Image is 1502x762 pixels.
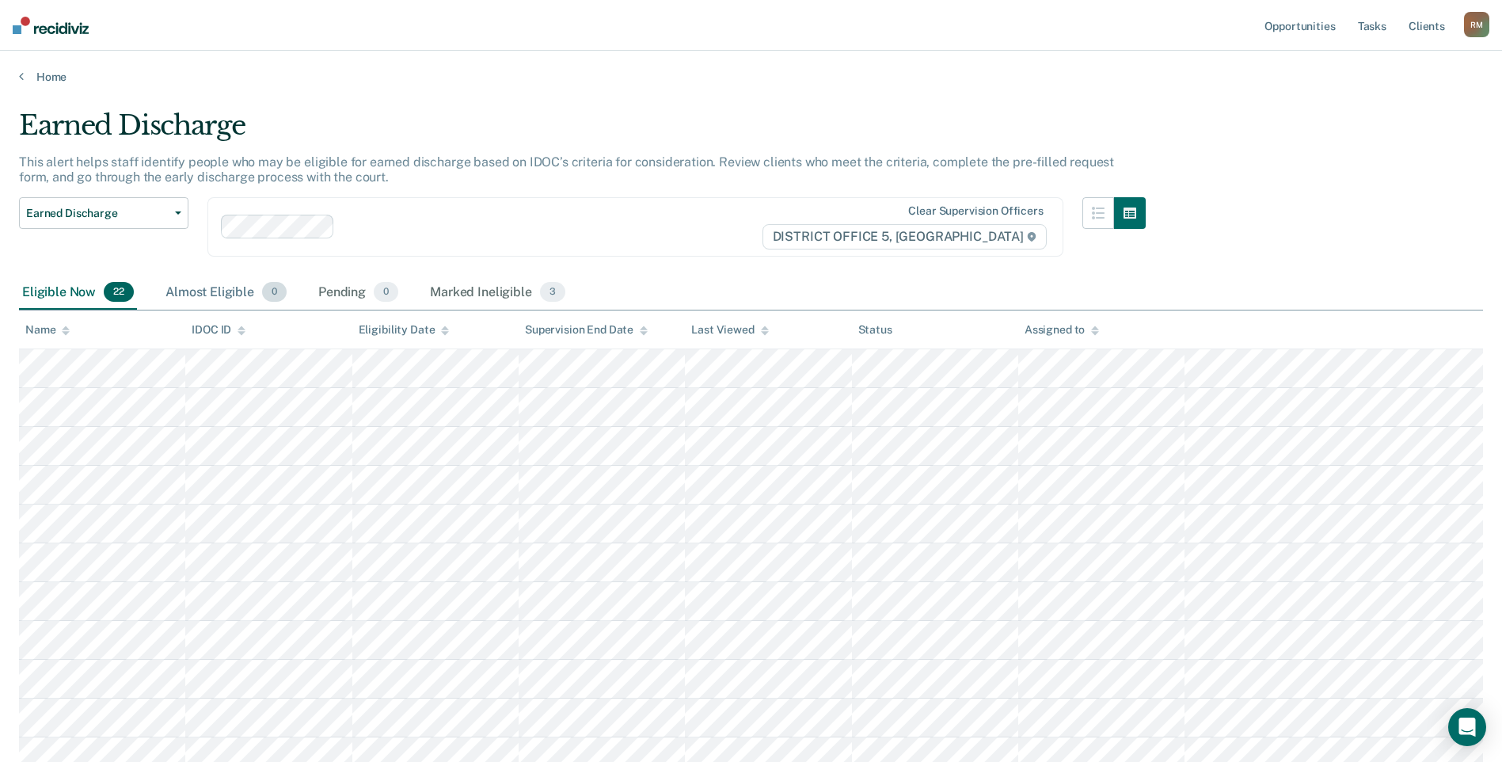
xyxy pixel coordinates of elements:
[19,154,1114,185] p: This alert helps staff identify people who may be eligible for earned discharge based on IDOC’s c...
[1025,323,1099,337] div: Assigned to
[691,323,768,337] div: Last Viewed
[427,276,568,311] div: Marked Ineligible3
[525,323,648,337] div: Supervision End Date
[262,282,287,303] span: 0
[374,282,398,303] span: 0
[908,204,1043,218] div: Clear supervision officers
[19,109,1146,154] div: Earned Discharge
[162,276,290,311] div: Almost Eligible0
[19,70,1483,84] a: Home
[26,207,169,220] span: Earned Discharge
[315,276,401,311] div: Pending0
[13,17,89,34] img: Recidiviz
[25,323,70,337] div: Name
[1464,12,1489,37] button: RM
[359,323,450,337] div: Eligibility Date
[19,197,188,229] button: Earned Discharge
[19,276,137,311] div: Eligible Now22
[858,323,892,337] div: Status
[762,224,1047,250] span: DISTRICT OFFICE 5, [GEOGRAPHIC_DATA]
[1464,12,1489,37] div: R M
[540,282,565,303] span: 3
[104,282,134,303] span: 22
[192,323,245,337] div: IDOC ID
[1448,708,1486,746] div: Open Intercom Messenger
